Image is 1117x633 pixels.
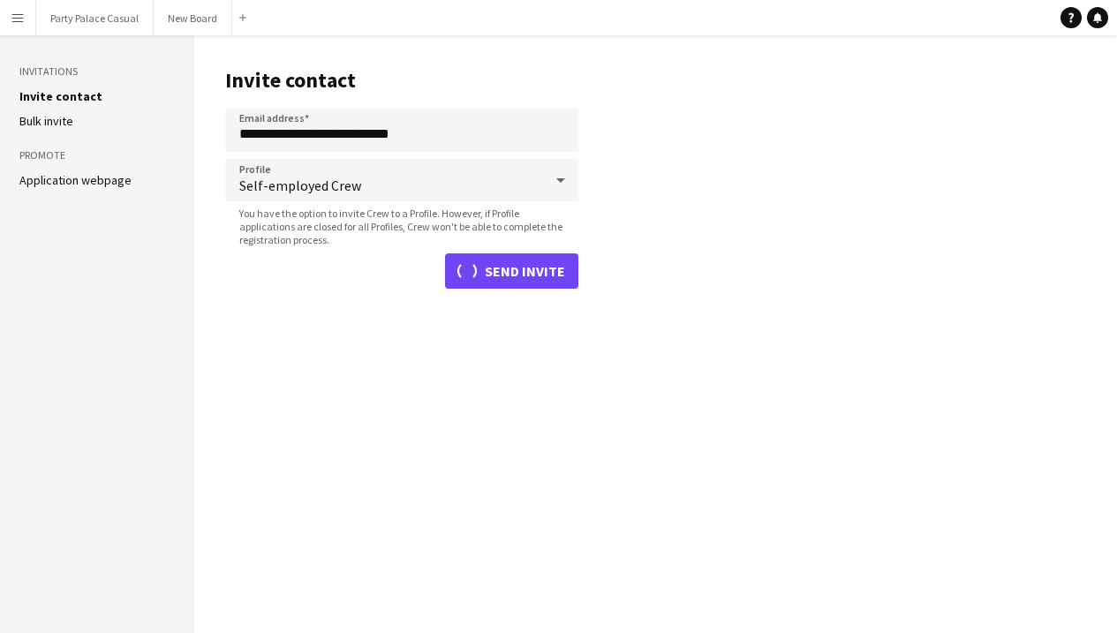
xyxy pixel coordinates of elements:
[36,1,154,35] button: Party Palace Casual
[225,207,578,246] span: You have the option to invite Crew to a Profile. However, if Profile applications are closed for ...
[19,64,175,79] h3: Invitations
[19,88,102,104] a: Invite contact
[225,67,578,94] h1: Invite contact
[445,253,578,289] button: Send invite
[19,113,73,129] a: Bulk invite
[239,177,543,194] span: Self-employed Crew
[19,147,175,163] h3: Promote
[154,1,232,35] button: New Board
[19,172,132,188] a: Application webpage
